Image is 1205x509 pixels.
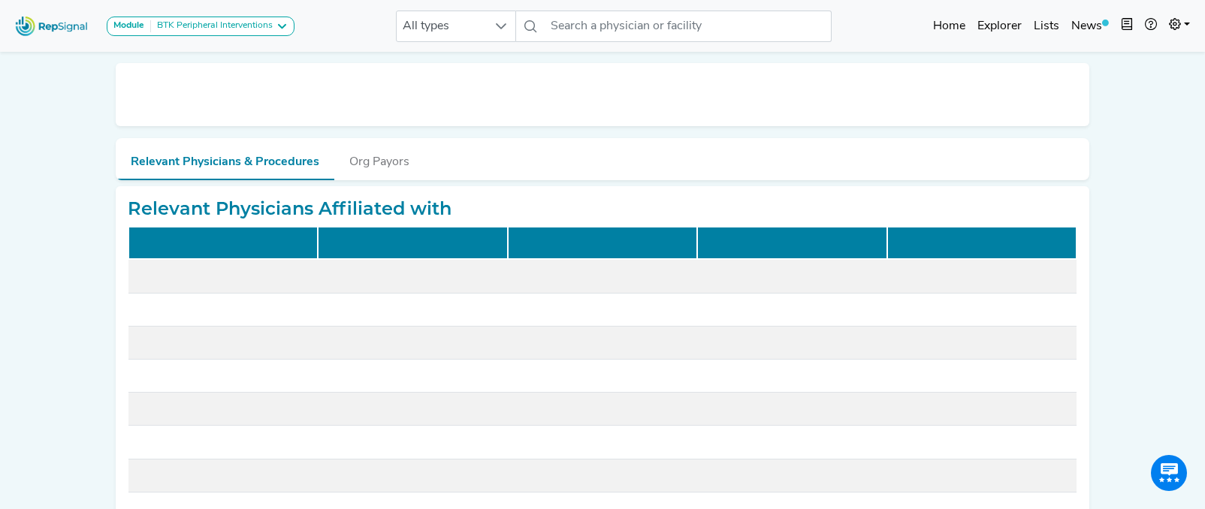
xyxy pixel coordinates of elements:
a: Lists [1028,11,1065,41]
a: Home [927,11,971,41]
a: News [1065,11,1115,41]
strong: Module [113,21,144,30]
button: Org Payors [334,138,424,179]
h2: Relevant Physicians Affiliated with [128,198,451,220]
button: Intel Book [1115,11,1139,41]
input: Search a physician or facility [545,11,832,42]
div: BTK Peripheral Interventions [151,20,273,32]
a: Explorer [971,11,1028,41]
button: Relevant Physicians & Procedures [116,138,334,180]
span: All types [397,11,487,41]
button: ModuleBTK Peripheral Interventions [107,17,294,36]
